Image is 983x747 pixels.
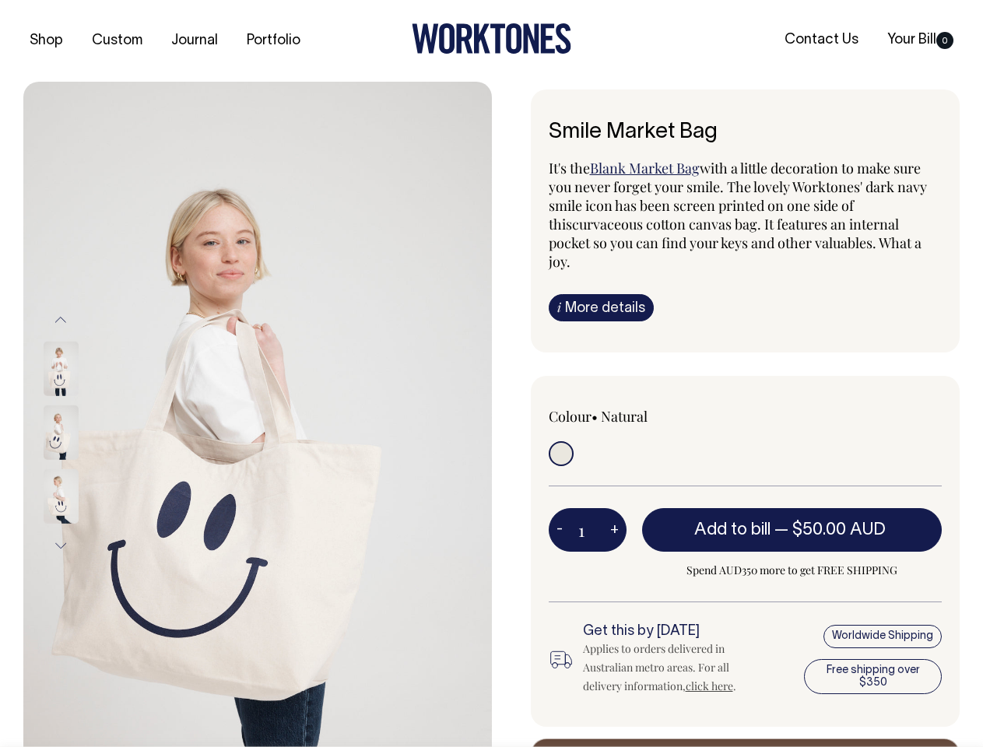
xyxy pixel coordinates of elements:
a: Custom [86,28,149,54]
span: Add to bill [694,522,771,538]
div: Applies to orders delivered in Australian metro areas. For all delivery information, . [583,640,763,696]
a: Shop [23,28,69,54]
div: Colour [549,407,706,426]
button: Next [49,528,72,563]
a: Blank Market Bag [590,159,700,177]
button: Previous [49,302,72,337]
a: Journal [165,28,224,54]
a: Portfolio [240,28,307,54]
img: Smile Market Bag [44,342,79,396]
button: Add to bill —$50.00 AUD [642,508,943,552]
span: • [592,407,598,426]
h6: Get this by [DATE] [583,624,763,640]
a: Your Bill0 [881,27,960,53]
span: 0 [936,32,953,49]
button: - [549,514,570,545]
a: click here [686,679,733,693]
a: iMore details [549,294,654,321]
a: Contact Us [778,27,865,53]
span: curvaceous cotton canvas bag. It features an internal pocket so you can find your keys and other ... [549,215,922,271]
img: Smile Market Bag [44,469,79,524]
span: Spend AUD350 more to get FREE SHIPPING [642,561,943,580]
span: $50.00 AUD [792,522,886,538]
img: Smile Market Bag [44,405,79,460]
h6: Smile Market Bag [549,121,943,145]
p: It's the with a little decoration to make sure you never forget your smile. The lovely Worktones'... [549,159,943,271]
span: i [557,299,561,315]
span: — [774,522,890,538]
label: Natural [601,407,648,426]
button: + [602,514,627,545]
